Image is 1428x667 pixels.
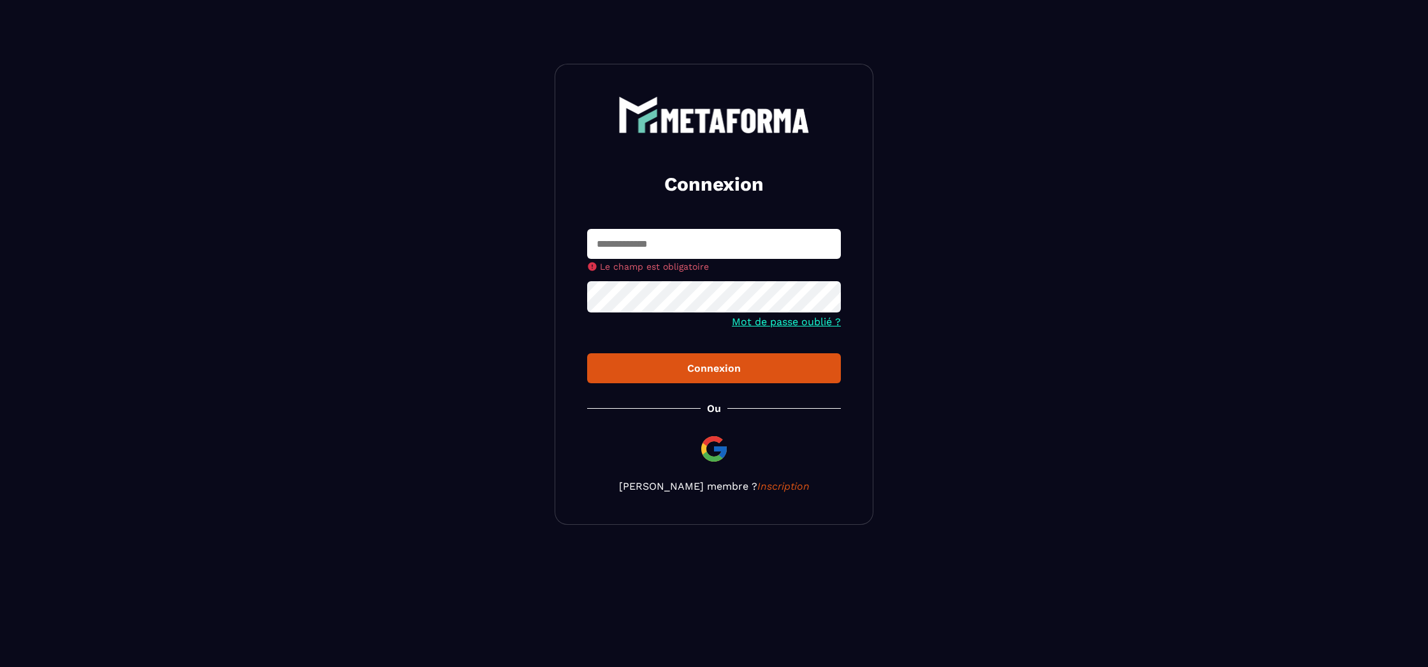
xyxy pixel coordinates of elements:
a: Inscription [757,480,810,492]
span: Le champ est obligatoire [600,261,709,272]
a: logo [587,96,841,133]
div: Connexion [597,362,831,374]
img: logo [618,96,810,133]
h2: Connexion [602,172,826,197]
img: google [699,434,729,464]
button: Connexion [587,353,841,383]
p: Ou [707,402,721,414]
p: [PERSON_NAME] membre ? [587,480,841,492]
a: Mot de passe oublié ? [732,316,841,328]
